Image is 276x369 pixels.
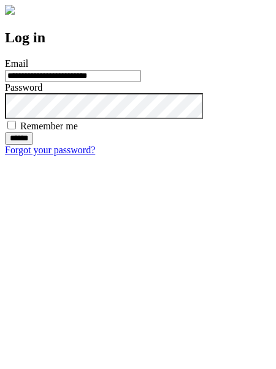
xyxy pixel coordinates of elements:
[5,58,28,69] label: Email
[5,82,42,93] label: Password
[5,145,95,155] a: Forgot your password?
[5,29,271,46] h2: Log in
[20,121,78,131] label: Remember me
[5,5,15,15] img: logo-4e3dc11c47720685a147b03b5a06dd966a58ff35d612b21f08c02c0306f2b779.png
